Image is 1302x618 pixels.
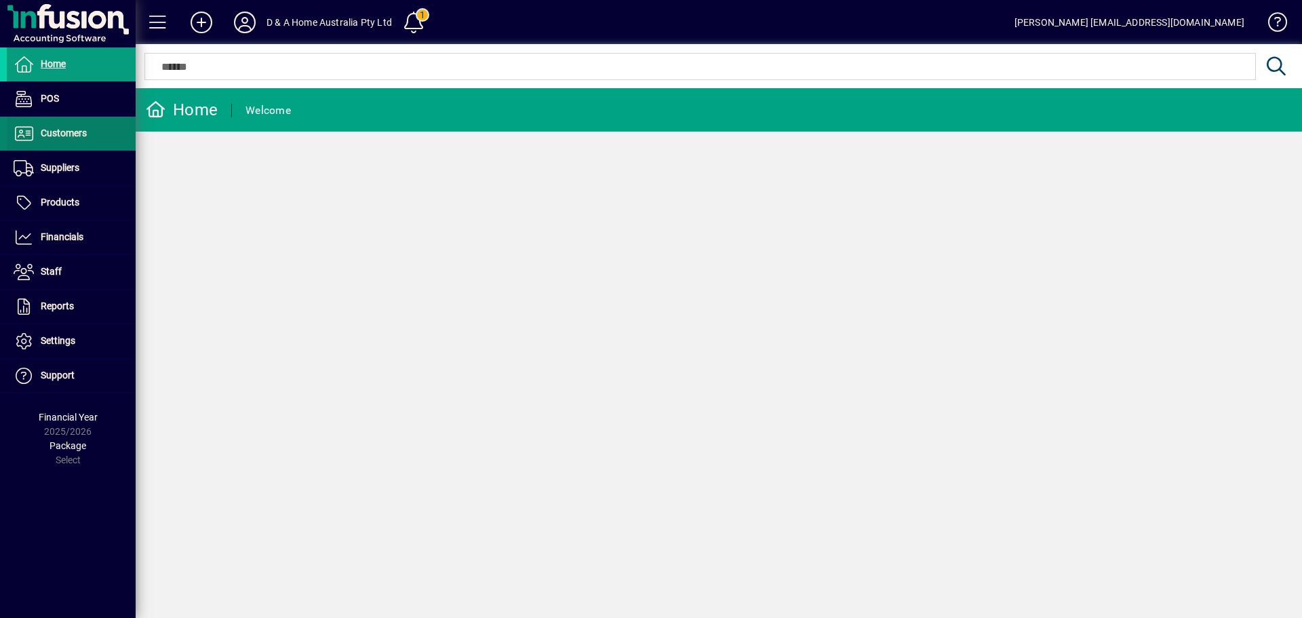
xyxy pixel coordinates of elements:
span: Support [41,370,75,381]
div: Welcome [245,100,291,121]
span: Home [41,58,66,69]
span: Reports [41,301,74,311]
a: POS [7,82,136,116]
a: Knowledge Base [1258,3,1285,47]
span: POS [41,93,59,104]
span: Staff [41,266,62,277]
span: Financial Year [39,412,98,423]
button: Add [180,10,223,35]
span: Suppliers [41,162,79,173]
div: [PERSON_NAME] [EMAIL_ADDRESS][DOMAIN_NAME] [1014,12,1244,33]
a: Customers [7,117,136,151]
a: Reports [7,290,136,324]
a: Settings [7,324,136,358]
div: D & A Home Australia Pty Ltd [267,12,392,33]
span: Products [41,197,79,208]
a: Support [7,359,136,393]
div: Home [146,99,218,121]
a: Financials [7,220,136,254]
span: Financials [41,231,83,242]
span: Package [50,440,86,451]
span: Settings [41,335,75,346]
a: Suppliers [7,151,136,185]
button: Profile [223,10,267,35]
span: Customers [41,128,87,138]
a: Products [7,186,136,220]
a: Staff [7,255,136,289]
